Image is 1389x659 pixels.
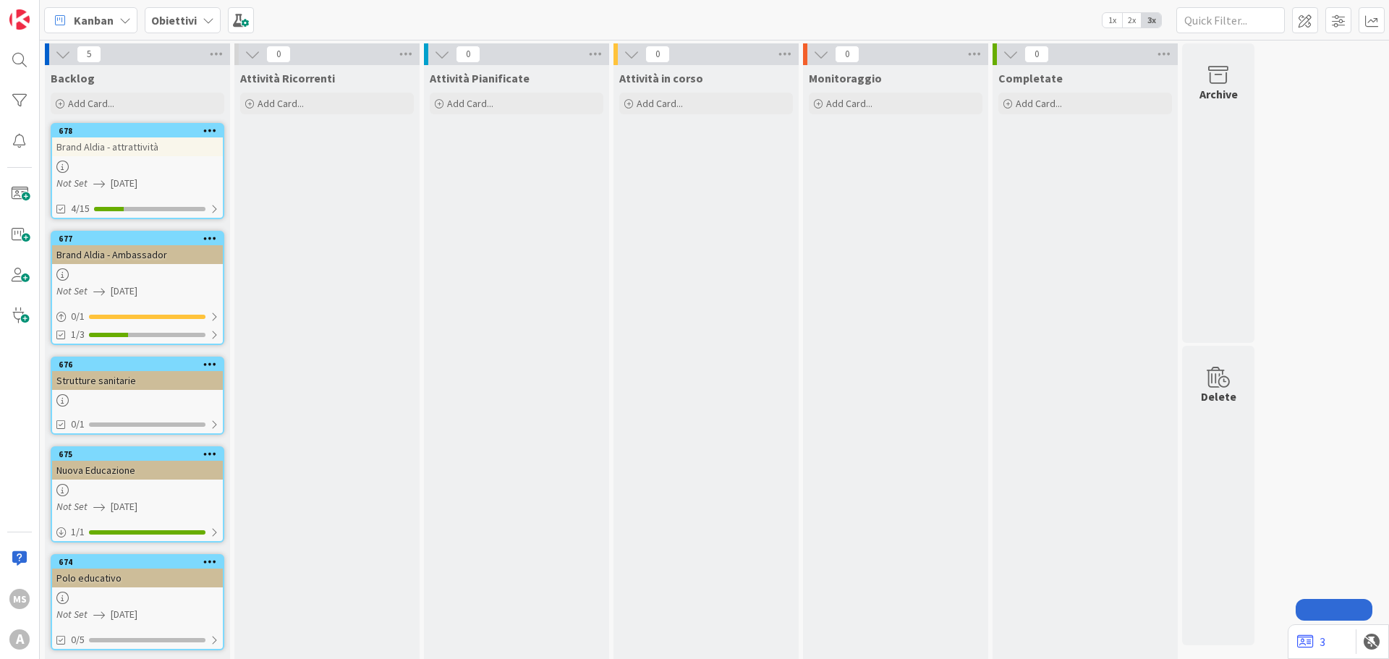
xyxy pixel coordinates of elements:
[56,608,88,621] i: Not Set
[52,124,223,137] div: 678
[826,97,872,110] span: Add Card...
[637,97,683,110] span: Add Card...
[456,46,480,63] span: 0
[52,556,223,587] div: 674Polo educativo
[52,358,223,371] div: 676
[430,71,530,85] span: Attività Pianificate
[59,126,223,136] div: 678
[447,97,493,110] span: Add Card...
[68,97,114,110] span: Add Card...
[71,632,85,647] span: 0/5
[59,449,223,459] div: 675
[111,284,137,299] span: [DATE]
[835,46,859,63] span: 0
[71,309,85,324] span: 0 / 1
[51,231,224,345] a: 677Brand Aldia - AmbassadorNot Set[DATE]0/11/3
[1016,97,1062,110] span: Add Card...
[1024,46,1049,63] span: 0
[266,46,291,63] span: 0
[52,569,223,587] div: Polo educativo
[1103,13,1122,27] span: 1x
[71,524,85,540] span: 1 / 1
[51,71,95,85] span: Backlog
[52,307,223,326] div: 0/1
[151,13,197,27] b: Obiettivi
[51,446,224,543] a: 675Nuova EducazioneNot Set[DATE]1/1
[9,9,30,30] img: Visit kanbanzone.com
[59,557,223,567] div: 674
[71,201,90,216] span: 4/15
[71,417,85,432] span: 0/1
[74,12,114,29] span: Kanban
[52,232,223,264] div: 677Brand Aldia - Ambassador
[56,500,88,513] i: Not Set
[52,448,223,480] div: 675Nuova Educazione
[1122,13,1142,27] span: 2x
[77,46,101,63] span: 5
[1142,13,1161,27] span: 3x
[51,123,224,219] a: 678Brand Aldia - attrattivitàNot Set[DATE]4/15
[56,177,88,190] i: Not Set
[51,554,224,650] a: 674Polo educativoNot Set[DATE]0/5
[1176,7,1285,33] input: Quick Filter...
[52,371,223,390] div: Strutture sanitarie
[51,357,224,435] a: 676Strutture sanitarie0/1
[59,360,223,370] div: 676
[258,97,304,110] span: Add Card...
[52,461,223,480] div: Nuova Educazione
[71,327,85,342] span: 1/3
[56,284,88,297] i: Not Set
[645,46,670,63] span: 0
[111,607,137,622] span: [DATE]
[809,71,882,85] span: Monitoraggio
[1297,633,1325,650] a: 3
[111,499,137,514] span: [DATE]
[9,629,30,650] div: A
[52,232,223,245] div: 677
[998,71,1063,85] span: Completate
[52,556,223,569] div: 674
[1201,388,1236,405] div: Delete
[240,71,335,85] span: Attività Ricorrenti
[52,358,223,390] div: 676Strutture sanitarie
[52,448,223,461] div: 675
[111,176,137,191] span: [DATE]
[52,523,223,541] div: 1/1
[59,234,223,244] div: 677
[52,124,223,156] div: 678Brand Aldia - attrattività
[9,589,30,609] div: MS
[619,71,703,85] span: Attività in corso
[52,245,223,264] div: Brand Aldia - Ambassador
[1199,85,1238,103] div: Archive
[52,137,223,156] div: Brand Aldia - attrattività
